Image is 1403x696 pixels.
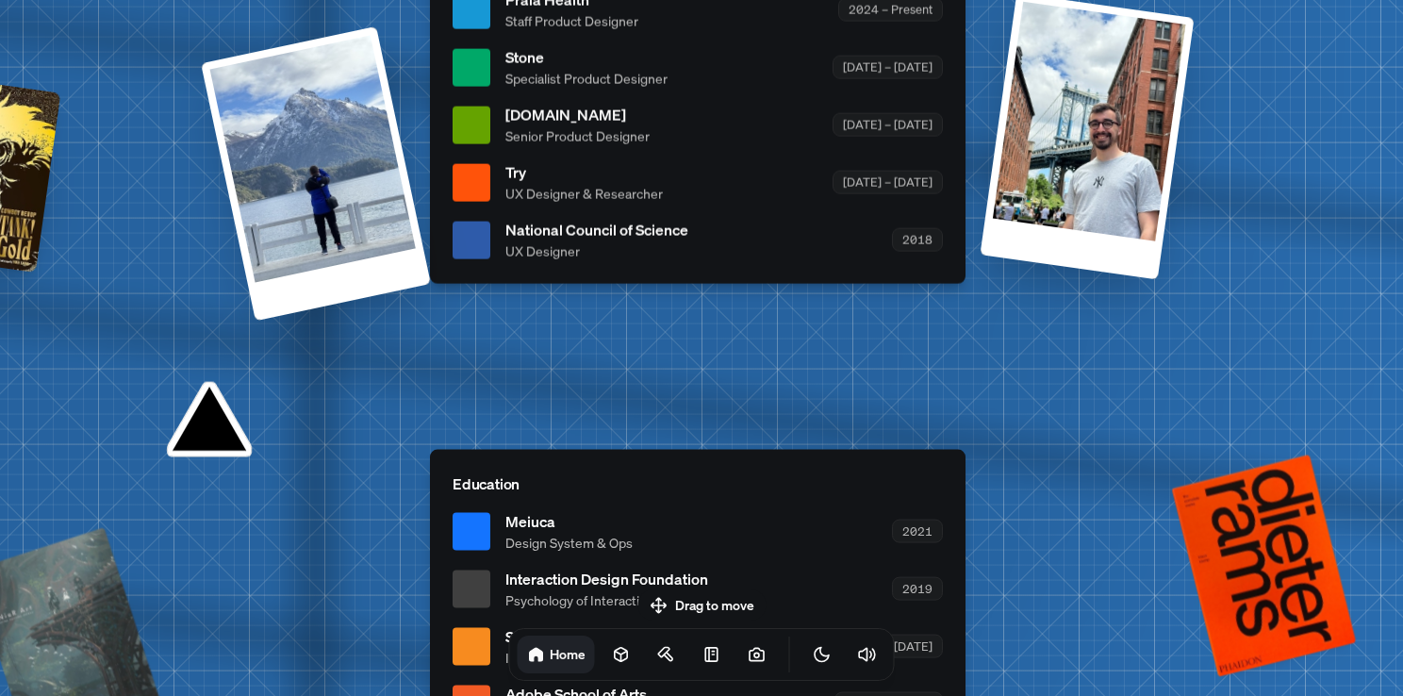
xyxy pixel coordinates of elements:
div: [DATE] – [DATE] [833,113,943,137]
span: National Council of Science [505,219,688,241]
span: UX Designer [505,241,688,261]
button: Toggle Theme [803,636,841,673]
a: Home [518,636,595,673]
button: Toggle Audio [849,636,886,673]
div: [DATE] – [DATE] [833,56,943,79]
div: 2019 [892,577,943,601]
p: Education [453,472,943,495]
span: Stone [505,46,668,69]
span: Try [505,161,663,184]
span: Design System & Ops [505,533,633,553]
div: [DATE] – [DATE] [833,171,943,194]
span: UX Designer & Researcher [505,184,663,204]
span: Specialist Product Designer [505,69,668,89]
span: Senior Product Designer [505,126,650,146]
span: [DOMAIN_NAME] [505,104,650,126]
div: 2018 [892,228,943,252]
h1: Home [550,645,586,663]
span: Meiuca [505,510,633,533]
div: 2021 [892,520,943,543]
span: Interaction Design Foundation [505,568,708,590]
span: Staff Product Designer [505,11,638,31]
